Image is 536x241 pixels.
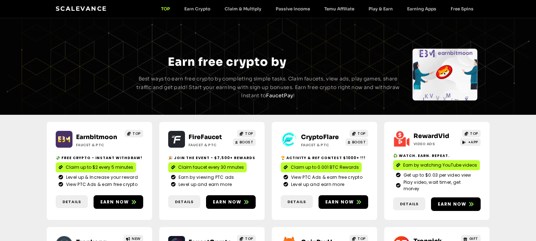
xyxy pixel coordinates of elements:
[287,199,306,205] span: Details
[289,181,345,188] span: Level up and earn more
[175,199,194,205] span: Details
[177,6,217,11] a: Earn Crypto
[94,195,143,209] a: Earn now
[213,199,242,205] span: Earn now
[470,131,478,136] span: TOP
[189,133,222,141] a: FireFaucet
[76,142,121,148] h2: Faucet & PTC
[393,153,481,158] h2: ♻️ Watch. Earn. Repeat.
[168,55,286,69] span: Earn free crypto by
[233,138,256,146] a: BOOST
[444,6,481,11] a: Free Spins
[291,164,359,171] span: Claim up to 0.001 BTC Rewards
[460,138,481,146] a: +APP
[281,155,368,161] h2: 🏆 Activity & ref contest $1000+ !!!
[431,197,481,211] a: Earn now
[301,133,339,141] a: CryptoFlare
[245,131,253,136] span: TOP
[345,138,368,146] a: BOOST
[64,174,138,181] span: Level up & Increase your reward
[178,164,244,171] span: Claim faucet every 30 mnutes
[361,6,400,11] a: Play & Earn
[301,142,346,148] h2: Faucet & PTC
[76,133,117,141] a: Earnbitmoon
[217,6,269,11] a: Claim & Multiply
[56,195,88,208] a: Details
[189,142,233,148] h2: Faucet & PTC
[325,199,354,205] span: Earn now
[400,6,444,11] a: Earning Apps
[154,6,177,11] a: TOP
[168,162,247,172] a: Claim faucet every 30 mnutes
[237,130,256,137] a: TOP
[66,164,133,171] span: Claim up to $2 every 5 minutes
[132,131,141,136] span: TOP
[319,195,368,209] a: Earn now
[412,49,477,100] div: Slides
[402,172,471,178] span: Get up to $0.03 per video view
[393,197,425,211] a: Details
[350,130,368,137] a: TOP
[240,139,254,145] span: BOOST
[125,130,143,137] a: TOP
[289,174,362,181] span: View PTC Ads & earn free crypto
[414,132,449,140] a: RewardVid
[462,130,481,137] a: TOP
[402,179,478,192] span: Play video, wait timer, get money
[414,141,458,147] h2: Video ads
[281,162,362,172] a: Claim up to 0.001 BTC Rewards
[352,139,366,145] span: BOOST
[100,199,129,205] span: Earn now
[56,155,143,161] h2: 💸 Free crypto - Instant withdraw!
[357,131,366,136] span: TOP
[64,181,137,188] span: View PTC Ads & earn free crypto
[62,199,81,205] span: Details
[154,6,481,11] nav: Menu
[168,195,200,208] a: Details
[403,162,477,168] span: Earn by watching YouTube videos
[317,6,361,11] a: Temu Affiliate
[266,92,293,99] a: FaucetPay
[168,155,256,161] h2: 🎉 Join the event - $7,500+ Rewards
[468,139,478,145] span: +APP
[135,75,401,100] p: Best ways to earn free crypto by completing simple tasks. Claim faucets, view ads, play games, sh...
[393,160,480,170] a: Earn by watching YouTube videos
[56,5,107,12] a: Scalevance
[400,201,419,207] span: Details
[177,181,232,188] span: Level up and earn more
[269,6,317,11] a: Passive Income
[206,195,256,209] a: Earn now
[281,195,313,208] a: Details
[56,162,136,172] a: Claim up to $2 every 5 minutes
[438,201,467,207] span: Earn now
[58,49,123,100] div: Slides
[177,174,234,181] span: Earn by viewing PTC ads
